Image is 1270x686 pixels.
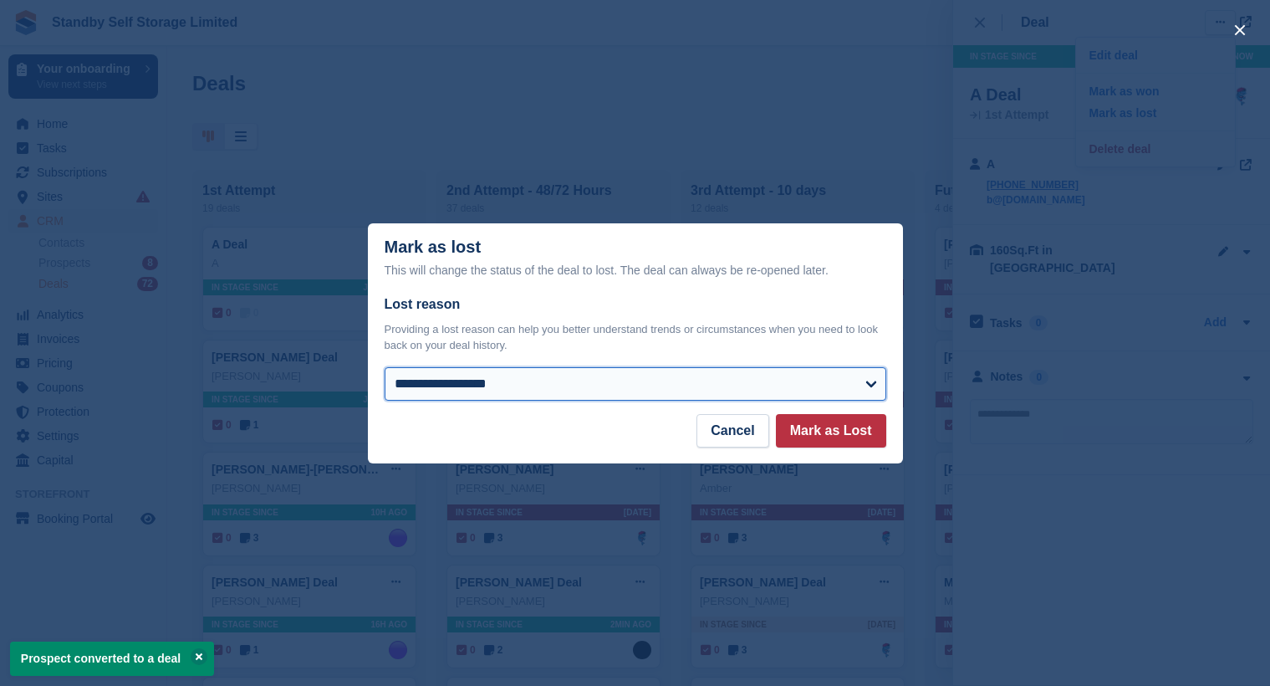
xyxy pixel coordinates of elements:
p: Prospect converted to a deal [10,642,214,676]
p: Providing a lost reason can help you better understand trends or circumstances when you need to l... [385,321,886,354]
div: Mark as lost [385,238,886,280]
button: Mark as Lost [776,414,886,448]
button: Cancel [696,414,768,448]
label: Lost reason [385,294,886,315]
div: This will change the status of the deal to lost. The deal can always be re-opened later. [385,260,886,280]
button: close [1227,17,1253,44]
